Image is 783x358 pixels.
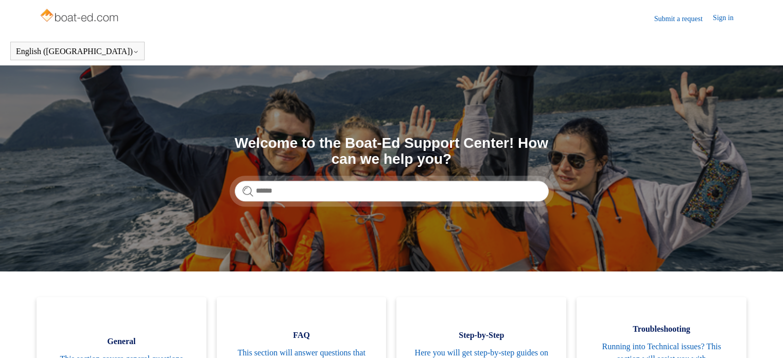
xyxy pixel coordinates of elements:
input: Search [235,181,549,201]
span: Troubleshooting [592,323,731,335]
a: Sign in [713,12,744,25]
span: FAQ [232,329,371,342]
button: English ([GEOGRAPHIC_DATA]) [16,47,139,56]
span: Step-by-Step [412,329,551,342]
span: General [52,335,191,348]
div: Live chat [749,323,775,350]
img: Boat-Ed Help Center home page [39,6,121,27]
a: Submit a request [654,13,713,24]
h1: Welcome to the Boat-Ed Support Center! How can we help you? [235,135,549,167]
